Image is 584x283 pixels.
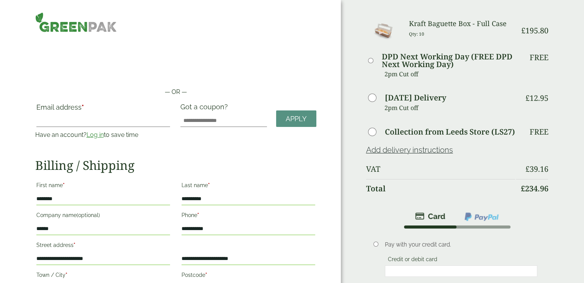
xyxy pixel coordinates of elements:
[464,212,499,222] img: ppcp-gateway.png
[182,180,315,193] label: Last name
[205,272,207,278] abbr: required
[65,272,67,278] abbr: required
[525,93,529,103] span: £
[521,25,525,36] span: £
[36,210,170,223] label: Company name
[36,270,170,283] label: Town / City
[409,20,515,28] h3: Kraft Baguette Box - Full Case
[82,103,84,111] abbr: required
[35,63,316,78] iframe: Secure payment button frame
[63,182,65,188] abbr: required
[286,115,307,123] span: Apply
[382,53,515,68] label: DPD Next Working Day (FREE DPD Next Working Day)
[87,131,104,138] a: Log in
[77,212,100,218] span: (optional)
[36,104,170,115] label: Email address
[182,270,315,283] label: Postcode
[384,102,515,114] p: 2pm Cut off
[409,31,424,37] small: Qty: 10
[366,145,453,155] a: Add delivery instructions
[197,212,199,218] abbr: required
[521,25,548,36] bdi: 195.80
[520,183,525,194] span: £
[525,164,548,174] bdi: 39.16
[385,94,446,102] label: [DATE] Delivery
[35,158,316,173] h2: Billing / Shipping
[384,68,515,80] p: 2pm Cut off
[366,160,515,178] th: VAT
[385,128,515,136] label: Collection from Leeds Store (LS27)
[276,110,316,127] a: Apply
[385,256,440,265] label: Credit or debit card
[385,240,537,249] p: Pay with your credit card.
[366,179,515,198] th: Total
[525,164,529,174] span: £
[529,127,548,137] p: Free
[415,212,445,221] img: stripe.png
[35,130,171,140] p: Have an account? to save time
[387,268,535,275] iframe: Secure card payment input frame
[525,93,548,103] bdi: 12.95
[208,182,210,188] abbr: required
[520,183,548,194] bdi: 234.96
[36,240,170,253] label: Street address
[35,87,316,97] p: — OR —
[182,210,315,223] label: Phone
[74,242,75,248] abbr: required
[529,53,548,62] p: Free
[36,180,170,193] label: First name
[35,12,117,32] img: GreenPak Supplies
[180,103,231,115] label: Got a coupon?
